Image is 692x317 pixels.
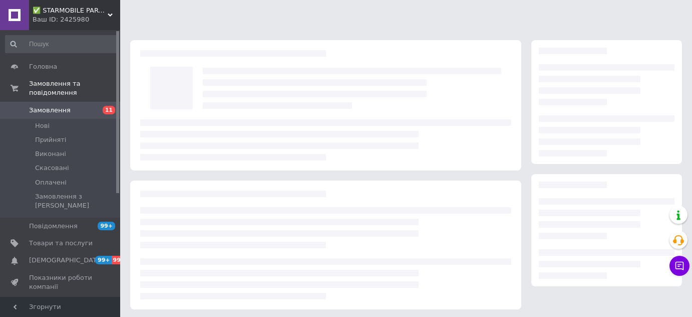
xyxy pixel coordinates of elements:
span: Прийняті [35,135,66,144]
span: Нові [35,121,50,130]
div: Ваш ID: 2425980 [33,15,120,24]
span: 11 [103,106,115,114]
span: Скасовані [35,164,69,173]
span: Оплачені [35,178,67,187]
span: Показники роботи компанії [29,273,93,291]
span: Замовлення з [PERSON_NAME] [35,192,117,210]
span: 99+ [112,256,128,264]
span: [DEMOGRAPHIC_DATA] [29,256,103,265]
button: Чат з покупцем [669,256,689,276]
span: Повідомлення [29,222,78,231]
span: Замовлення [29,106,71,115]
span: Головна [29,62,57,71]
span: Товари та послуги [29,239,93,248]
span: 99+ [95,256,112,264]
input: Пошук [5,35,118,53]
span: Виконані [35,149,66,158]
span: ✅ STARMOBILE PARTS Інтернет-магазин запчастин для ремонту мобільного телефону та планшета [33,6,108,15]
span: Замовлення та повідомлення [29,79,120,97]
span: 99+ [98,222,115,230]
